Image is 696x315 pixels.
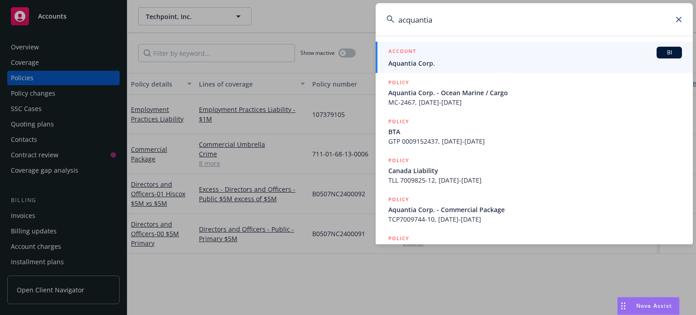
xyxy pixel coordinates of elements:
a: POLICYAquantia Corp. - Commercial Package [376,229,693,268]
span: Aquantia Corp. - Ocean Marine / Cargo [388,88,682,97]
span: TCP7009744-10, [DATE]-[DATE] [388,214,682,224]
a: ACCOUNTBIAquantia Corp. [376,42,693,73]
h5: POLICY [388,78,409,87]
span: BI [660,48,678,57]
span: Nova Assist [636,302,672,310]
span: Aquantia Corp. - Commercial Package [388,244,682,253]
a: POLICYAquantia Corp. - Ocean Marine / CargoMC-2467, [DATE]-[DATE] [376,73,693,112]
div: Drag to move [618,297,629,315]
span: Aquantia Corp. - Commercial Package [388,205,682,214]
a: POLICYCanada LiabilityTLL 7009825-12, [DATE]-[DATE] [376,151,693,190]
a: POLICYBTAGTP 0009152437, [DATE]-[DATE] [376,112,693,151]
span: Canada Liability [388,166,682,175]
h5: POLICY [388,117,409,126]
h5: POLICY [388,234,409,243]
span: Aquantia Corp. [388,58,682,68]
button: Nova Assist [617,297,680,315]
h5: ACCOUNT [388,47,416,58]
span: BTA [388,127,682,136]
span: TLL 7009825-12, [DATE]-[DATE] [388,175,682,185]
a: POLICYAquantia Corp. - Commercial PackageTCP7009744-10, [DATE]-[DATE] [376,190,693,229]
h5: POLICY [388,195,409,204]
h5: POLICY [388,156,409,165]
span: MC-2467, [DATE]-[DATE] [388,97,682,107]
input: Search... [376,3,693,36]
span: GTP 0009152437, [DATE]-[DATE] [388,136,682,146]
